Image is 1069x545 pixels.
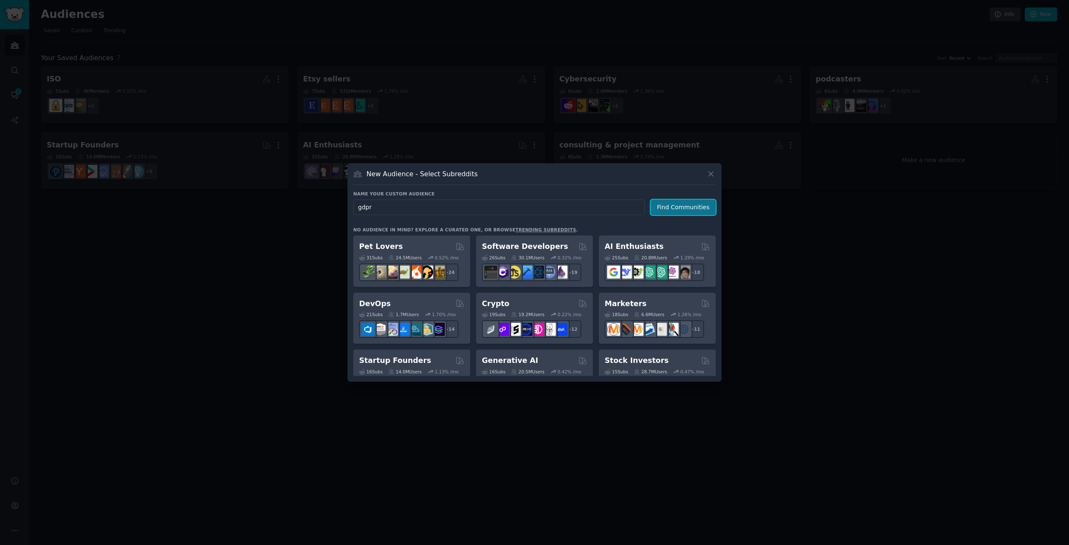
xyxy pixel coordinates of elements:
[362,266,375,279] img: herpetology
[680,369,704,375] div: 0.47 % /mo
[519,266,532,279] img: iOSProgramming
[677,266,690,279] img: ArtificalIntelligence
[634,312,664,317] div: 6.6M Users
[353,191,716,197] h3: Name your custom audience
[557,312,581,317] div: 0.22 % /mo
[677,323,690,336] img: OnlineMarketing
[496,323,509,336] img: 0xPolygon
[373,323,386,336] img: AWS_Certified_Experts
[359,369,383,375] div: 16 Sub s
[359,312,383,317] div: 21 Sub s
[482,299,509,309] h2: Crypto
[511,255,544,261] div: 30.1M Users
[435,255,459,261] div: 0.52 % /mo
[654,266,667,279] img: chatgpt_prompts_
[557,369,581,375] div: 0.42 % /mo
[388,369,421,375] div: 14.0M Users
[607,323,620,336] img: content_marketing
[482,369,505,375] div: 16 Sub s
[634,255,667,261] div: 20.8M Users
[508,323,521,336] img: ethstaker
[631,266,643,279] img: AItoolsCatalog
[607,266,620,279] img: GoogleGeminiAI
[359,255,383,261] div: 31 Sub s
[482,255,505,261] div: 26 Sub s
[686,320,704,338] div: + 11
[680,255,704,261] div: 1.29 % /mo
[666,266,679,279] img: OpenAIDev
[408,323,421,336] img: platformengineering
[373,266,386,279] img: ballpython
[397,266,410,279] img: turtle
[555,266,567,279] img: elixir
[564,320,581,338] div: + 12
[634,369,667,375] div: 28.7M Users
[557,255,581,261] div: 0.32 % /mo
[605,355,669,366] h2: Stock Investors
[359,299,391,309] h2: DevOps
[353,200,645,215] input: Pick a short name, like "Digital Marketers" or "Movie-Goers"
[619,323,632,336] img: bigseo
[385,323,398,336] img: Docker_DevOps
[482,355,538,366] h2: Generative AI
[408,266,421,279] img: cockatiel
[519,323,532,336] img: web3
[515,227,576,232] a: trending subreddits
[432,323,445,336] img: PlatformEngineers
[432,266,445,279] img: dogbreed
[543,266,556,279] img: AskComputerScience
[484,323,497,336] img: ethfinance
[678,312,702,317] div: 1.26 % /mo
[367,170,478,178] h3: New Audience - Select Subreddits
[441,320,459,338] div: + 14
[605,312,628,317] div: 18 Sub s
[666,323,679,336] img: MarketingResearch
[619,266,632,279] img: DeepSeek
[511,312,544,317] div: 19.2M Users
[359,241,403,252] h2: Pet Lovers
[651,200,716,215] button: Find Communities
[511,369,544,375] div: 20.5M Users
[435,369,459,375] div: 1.13 % /mo
[388,255,421,261] div: 24.5M Users
[362,323,375,336] img: azuredevops
[531,323,544,336] img: defiblockchain
[353,227,578,233] div: No audience in mind? Explore a curated one, or browse .
[359,355,431,366] h2: Startup Founders
[496,266,509,279] img: csharp
[388,312,419,317] div: 1.7M Users
[482,241,568,252] h2: Software Developers
[564,264,581,281] div: + 19
[605,299,646,309] h2: Marketers
[531,266,544,279] img: reactnative
[642,266,655,279] img: chatgpt_promptDesign
[420,266,433,279] img: PetAdvice
[385,266,398,279] img: leopardgeckos
[420,323,433,336] img: aws_cdk
[484,266,497,279] img: software
[508,266,521,279] img: learnjavascript
[605,255,628,261] div: 25 Sub s
[397,323,410,336] img: DevOpsLinks
[654,323,667,336] img: googleads
[441,264,459,281] div: + 24
[482,312,505,317] div: 19 Sub s
[543,323,556,336] img: CryptoNews
[432,312,456,317] div: 1.70 % /mo
[555,323,567,336] img: defi_
[642,323,655,336] img: Emailmarketing
[605,241,664,252] h2: AI Enthusiasts
[686,264,704,281] div: + 18
[631,323,643,336] img: AskMarketing
[605,369,628,375] div: 15 Sub s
